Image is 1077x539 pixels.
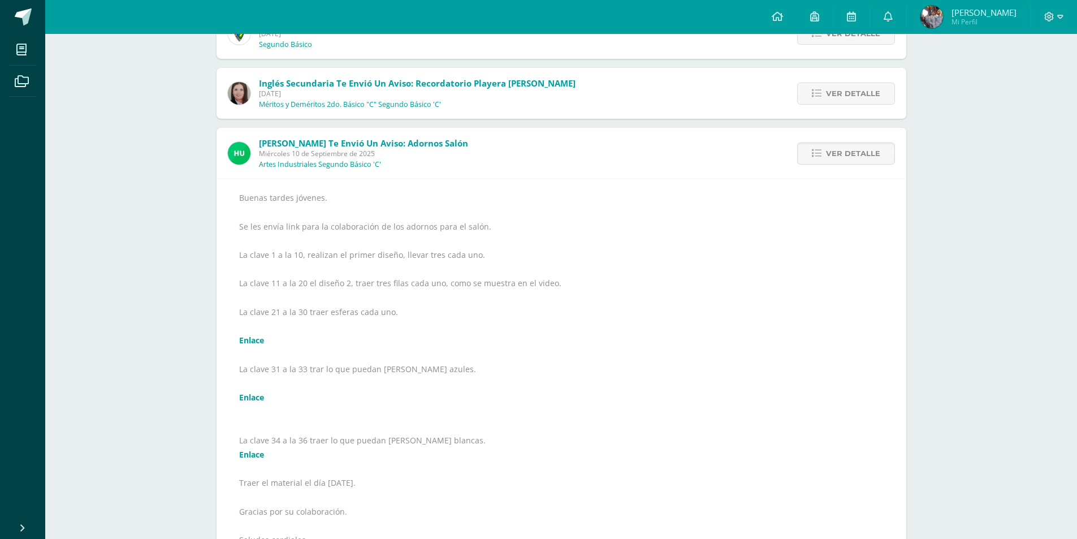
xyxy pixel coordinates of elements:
[228,82,250,105] img: 8af0450cf43d44e38c4a1497329761f3.png
[259,160,381,169] p: Artes Industriales Segundo Básico 'C'
[239,449,264,460] a: Enlace
[259,149,468,158] span: Miércoles 10 de Septiembre de 2025
[951,7,1017,18] span: [PERSON_NAME]
[920,6,943,28] img: 77aa625120021a8a9975968244b35608.png
[826,83,880,104] span: Ver detalle
[228,142,250,165] img: fd23069c3bd5c8dde97a66a86ce78287.png
[259,40,312,49] p: Segundo Básico
[259,77,576,89] span: Inglés Secundaria te envió un aviso: Recordatorio Playera [PERSON_NAME]
[239,335,264,346] a: Enlace
[826,143,880,164] span: Ver detalle
[239,392,264,403] a: Enlace
[259,89,576,98] span: [DATE]
[259,137,468,149] span: [PERSON_NAME] te envió un aviso: Adornos salón
[259,100,441,109] p: Méritos y Deméritos 2do. Básico "C" Segundo Básico 'C'
[951,17,1017,27] span: Mi Perfil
